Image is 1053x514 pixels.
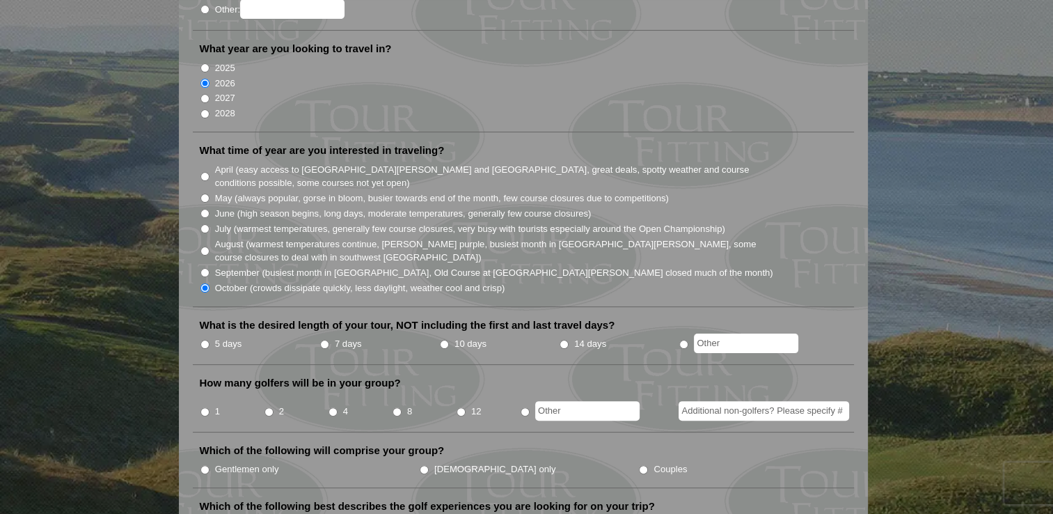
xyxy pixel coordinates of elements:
[215,462,279,476] label: Gentlemen only
[200,376,401,390] label: How many golfers will be in your group?
[215,281,505,295] label: October (crowds dissipate quickly, less daylight, weather cool and crisp)
[694,334,798,353] input: Other
[215,266,773,280] label: September (busiest month in [GEOGRAPHIC_DATA], Old Course at [GEOGRAPHIC_DATA][PERSON_NAME] close...
[200,499,655,513] label: Which of the following best describes the golf experiences you are looking for on your trip?
[215,337,242,351] label: 5 days
[215,107,235,120] label: 2028
[200,42,392,56] label: What year are you looking to travel in?
[343,405,348,419] label: 4
[654,462,687,476] label: Couples
[679,401,849,421] input: Additional non-golfers? Please specify #
[215,222,725,236] label: July (warmest temperatures, generally few course closures, very busy with tourists especially aro...
[215,77,235,91] label: 2026
[279,405,284,419] label: 2
[215,207,592,221] label: June (high season begins, long days, moderate temperatures, generally few course closures)
[215,237,775,265] label: August (warmest temperatures continue, [PERSON_NAME] purple, busiest month in [GEOGRAPHIC_DATA][P...
[215,163,775,190] label: April (easy access to [GEOGRAPHIC_DATA][PERSON_NAME] and [GEOGRAPHIC_DATA], great deals, spotty w...
[200,318,615,332] label: What is the desired length of your tour, NOT including the first and last travel days?
[454,337,486,351] label: 10 days
[215,405,220,419] label: 1
[200,444,445,458] label: Which of the following will comprise your group?
[471,405,482,419] label: 12
[215,192,669,205] label: May (always popular, gorse in bloom, busier towards end of the month, few course closures due to ...
[535,401,640,421] input: Other
[407,405,412,419] label: 8
[434,462,555,476] label: [DEMOGRAPHIC_DATA] only
[215,91,235,105] label: 2027
[215,61,235,75] label: 2025
[335,337,362,351] label: 7 days
[574,337,606,351] label: 14 days
[200,143,445,157] label: What time of year are you interested in traveling?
